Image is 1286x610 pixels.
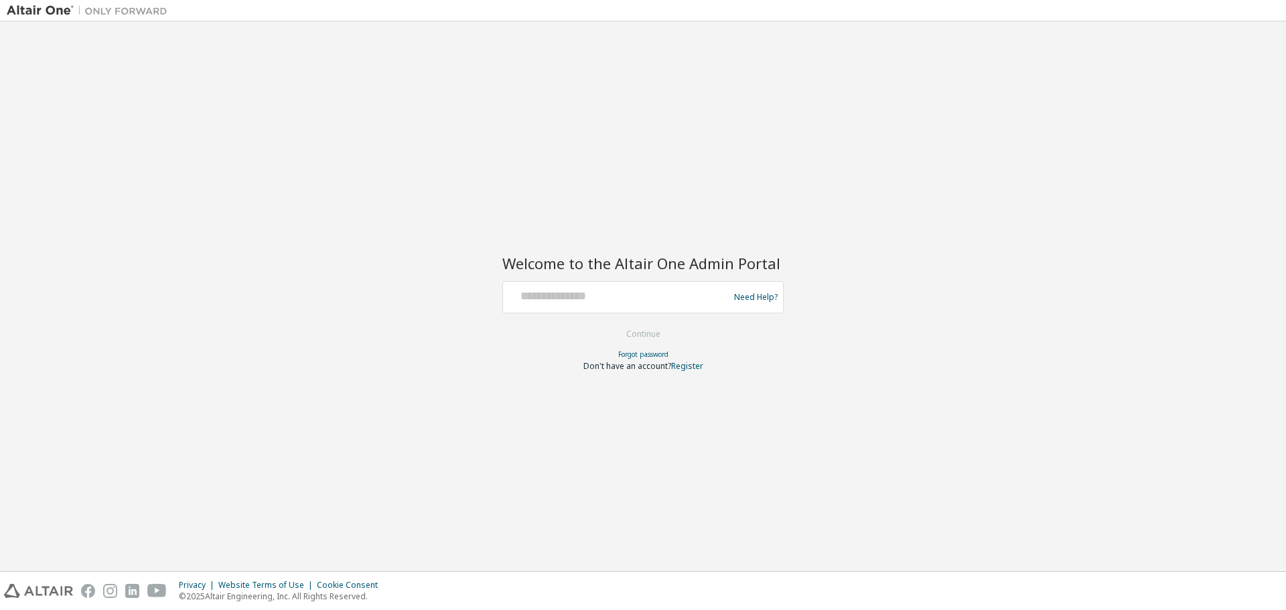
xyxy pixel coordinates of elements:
img: youtube.svg [147,584,167,598]
div: Privacy [179,580,218,591]
img: altair_logo.svg [4,584,73,598]
div: Cookie Consent [317,580,386,591]
img: linkedin.svg [125,584,139,598]
p: © 2025 Altair Engineering, Inc. All Rights Reserved. [179,591,386,602]
img: facebook.svg [81,584,95,598]
div: Website Terms of Use [218,580,317,591]
a: Register [671,360,703,372]
img: Altair One [7,4,174,17]
h2: Welcome to the Altair One Admin Portal [502,254,784,273]
img: instagram.svg [103,584,117,598]
span: Don't have an account? [583,360,671,372]
a: Forgot password [618,350,668,359]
